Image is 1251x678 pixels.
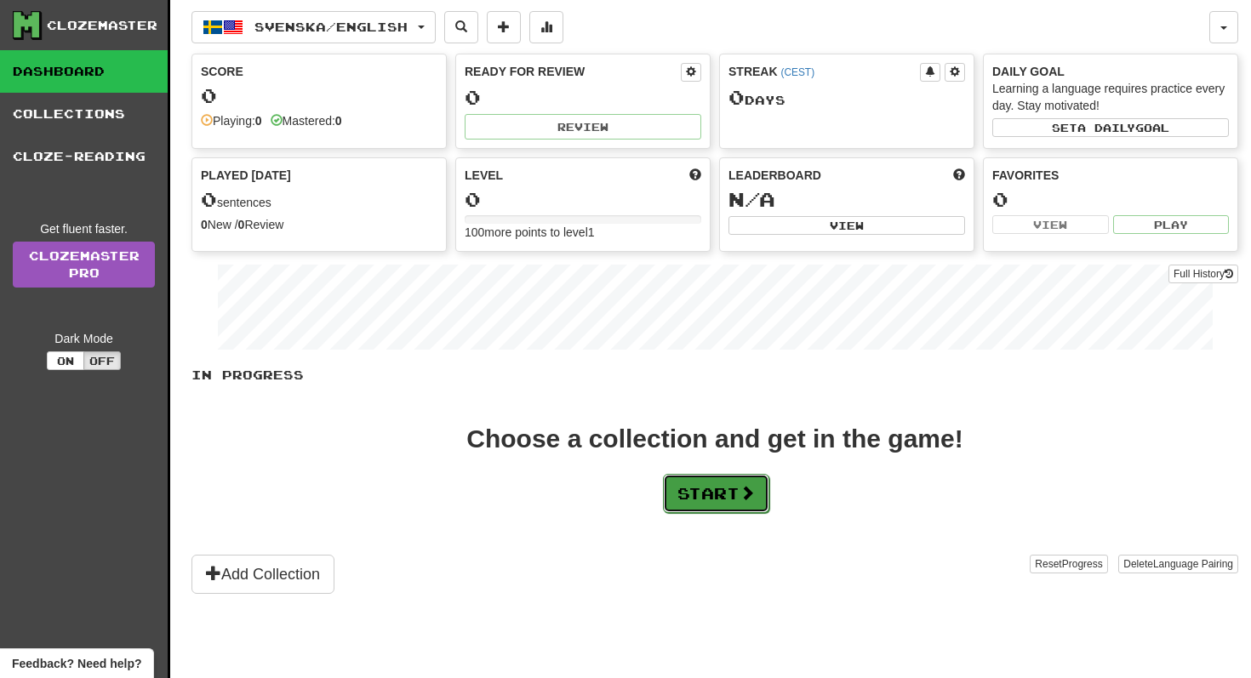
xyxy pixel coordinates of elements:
[465,114,701,140] button: Review
[201,85,437,106] div: 0
[255,114,262,128] strong: 0
[201,216,437,233] div: New / Review
[992,215,1109,234] button: View
[201,63,437,80] div: Score
[663,474,769,513] button: Start
[992,167,1229,184] div: Favorites
[335,114,342,128] strong: 0
[728,167,821,184] span: Leaderboard
[992,80,1229,114] div: Learning a language requires practice every day. Stay motivated!
[254,20,408,34] span: Svenska / English
[465,189,701,210] div: 0
[201,167,291,184] span: Played [DATE]
[47,17,157,34] div: Clozemaster
[728,85,745,109] span: 0
[953,167,965,184] span: This week in points, UTC
[201,189,437,211] div: sentences
[201,187,217,211] span: 0
[47,351,84,370] button: On
[1030,555,1107,573] button: ResetProgress
[191,11,436,43] button: Svenska/English
[465,224,701,241] div: 100 more points to level 1
[992,189,1229,210] div: 0
[465,87,701,108] div: 0
[465,63,681,80] div: Ready for Review
[1118,555,1238,573] button: DeleteLanguage Pairing
[1062,558,1103,570] span: Progress
[1077,122,1135,134] span: a daily
[13,220,155,237] div: Get fluent faster.
[271,112,342,129] div: Mastered:
[238,218,245,231] strong: 0
[201,218,208,231] strong: 0
[689,167,701,184] span: Score more points to level up
[191,367,1238,384] p: In Progress
[1153,558,1233,570] span: Language Pairing
[12,655,141,672] span: Open feedback widget
[444,11,478,43] button: Search sentences
[13,330,155,347] div: Dark Mode
[13,242,155,288] a: ClozemasterPro
[992,63,1229,80] div: Daily Goal
[728,63,920,80] div: Streak
[191,555,334,594] button: Add Collection
[83,351,121,370] button: Off
[780,66,814,78] a: (CEST)
[487,11,521,43] button: Add sentence to collection
[1168,265,1238,283] button: Full History
[1113,215,1230,234] button: Play
[728,87,965,109] div: Day s
[728,216,965,235] button: View
[201,112,262,129] div: Playing:
[992,118,1229,137] button: Seta dailygoal
[465,167,503,184] span: Level
[529,11,563,43] button: More stats
[728,187,775,211] span: N/A
[466,426,963,452] div: Choose a collection and get in the game!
